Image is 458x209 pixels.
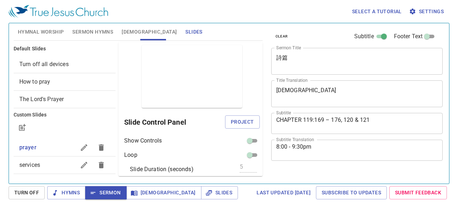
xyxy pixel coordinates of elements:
[410,7,444,16] span: Settings
[271,32,292,41] button: clear
[126,186,201,199] button: [DEMOGRAPHIC_DATA]
[322,188,381,197] span: Subscribe to Updates
[124,136,162,145] p: Show Controls
[201,186,238,199] button: Slides
[276,54,438,68] textarea: 詩篇
[14,111,116,119] h6: Custom Slides
[19,161,40,168] span: services
[408,5,447,18] button: Settings
[47,186,86,199] button: Hymns
[14,56,116,73] div: Turn off all devices
[207,188,232,197] span: Slides
[316,186,387,199] a: Subscribe to Updates
[276,87,438,100] textarea: [DEMOGRAPHIC_DATA]
[349,5,405,18] button: Select a tutorial
[352,7,402,16] span: Select a tutorial
[276,33,288,40] span: clear
[231,118,254,126] span: Project
[9,186,45,199] button: Turn Off
[276,143,438,157] textarea: 8:00 - 9:30pm
[395,188,441,197] span: Submit Feedback
[19,78,50,85] span: [object Object]
[124,151,137,159] p: Loop
[354,32,374,41] span: Subtitle
[9,5,108,18] img: True Jesus Church
[14,156,116,174] div: services
[19,96,64,103] span: [object Object]
[276,116,438,130] textarea: CHAPTER 119:169 – 176, 120 & 121
[85,186,126,199] button: Sermon
[14,139,116,156] div: prayer
[14,73,116,90] div: How to pray
[389,186,447,199] a: Submit Feedback
[18,28,64,36] span: Hymnal Worship
[124,116,225,128] h6: Slide Control Panel
[14,188,39,197] span: Turn Off
[257,188,311,197] span: Last updated [DATE]
[254,186,313,199] a: Last updated [DATE]
[130,165,194,174] p: Slide Duration (seconds)
[132,188,196,197] span: [DEMOGRAPHIC_DATA]
[14,45,116,53] h6: Default Slides
[225,115,260,129] button: Project
[14,91,116,108] div: The Lord's Prayer
[72,28,113,36] span: Sermon Hymns
[91,188,121,197] span: Sermon
[53,188,80,197] span: Hymns
[19,144,36,151] span: prayer
[14,174,116,191] div: specials
[19,61,69,68] span: [object Object]
[122,28,177,36] span: [DEMOGRAPHIC_DATA]
[394,32,423,41] span: Footer Text
[185,28,202,36] span: Slides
